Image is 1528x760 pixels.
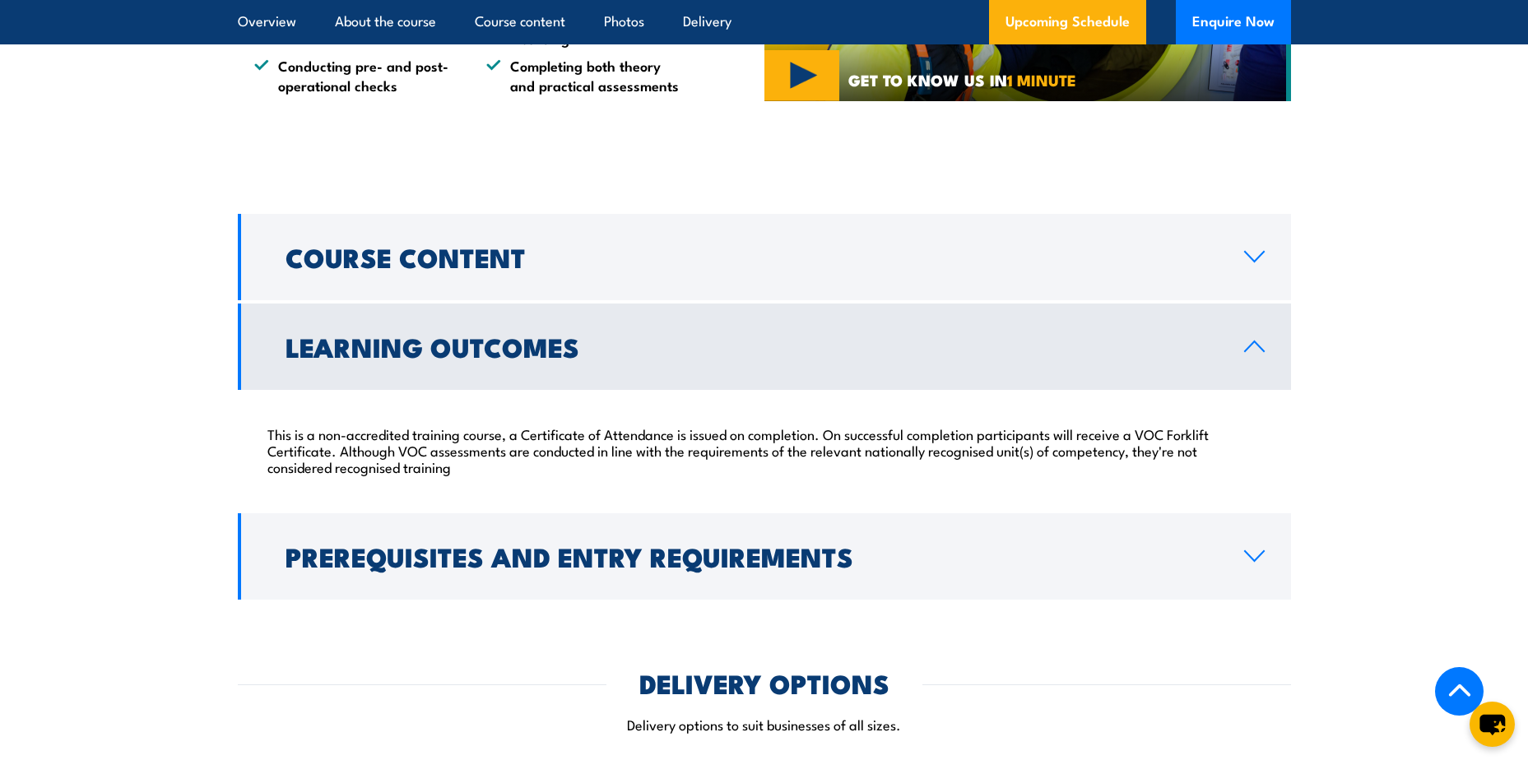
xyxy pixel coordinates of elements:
[848,72,1076,87] span: GET TO KNOW US IN
[267,425,1261,475] p: This is a non-accredited training course, a Certificate of Attendance is issued on completion. On...
[238,715,1291,734] p: Delivery options to suit businesses of all sizes.
[286,545,1218,568] h2: Prerequisites and Entry Requirements
[486,56,689,95] li: Completing both theory and practical assessments
[1470,702,1515,747] button: chat-button
[238,513,1291,600] a: Prerequisites and Entry Requirements
[286,245,1218,268] h2: Course Content
[639,671,889,694] h2: DELIVERY OPTIONS
[1007,67,1076,91] strong: 1 MINUTE
[254,56,457,95] li: Conducting pre- and post-operational checks
[286,335,1218,358] h2: Learning Outcomes
[238,214,1291,300] a: Course Content
[238,304,1291,390] a: Learning Outcomes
